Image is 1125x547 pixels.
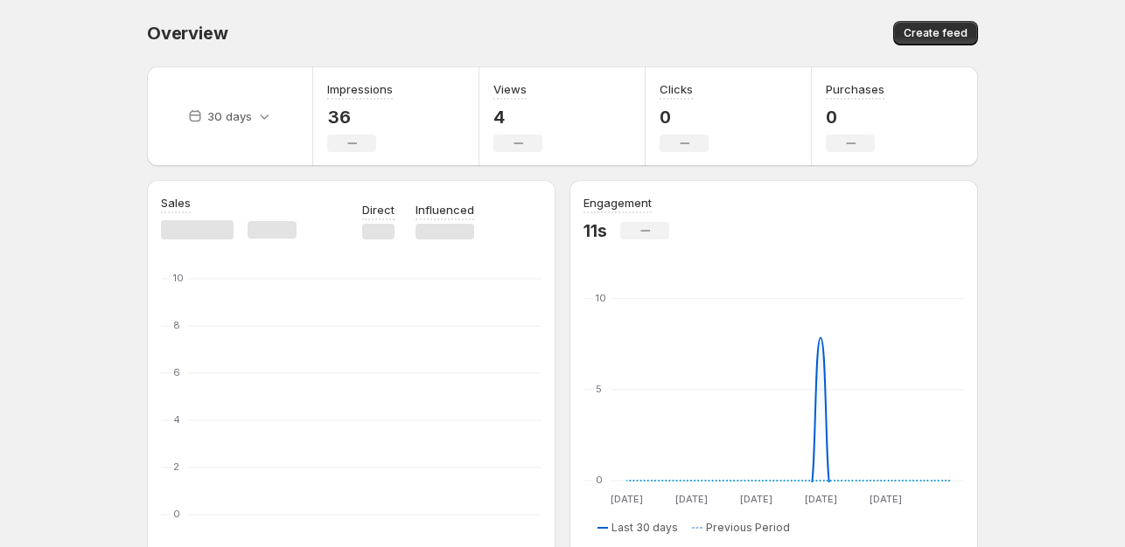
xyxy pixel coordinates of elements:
text: 8 [173,319,180,331]
h3: Sales [161,194,191,211]
span: Previous Period [706,521,790,535]
text: [DATE] [740,493,772,505]
text: 0 [596,474,603,486]
h3: Impressions [327,80,393,98]
span: Last 30 days [611,521,678,535]
text: 10 [596,292,606,304]
p: 36 [327,107,393,128]
text: 2 [173,460,179,473]
p: 4 [493,107,542,128]
text: [DATE] [675,493,708,505]
text: 5 [596,383,602,395]
h3: Clicks [660,80,693,98]
text: [DATE] [805,493,837,505]
span: Create feed [904,26,968,40]
text: [DATE] [611,493,643,505]
h3: Engagement [583,194,652,211]
p: 30 days [207,107,252,125]
h3: Views [493,80,527,98]
p: 0 [826,107,884,128]
text: 6 [173,366,180,378]
p: Direct [362,201,395,218]
h3: Purchases [826,80,884,98]
button: Create feed [893,21,978,45]
text: 0 [173,508,180,520]
text: 4 [173,413,180,426]
p: Influenced [416,201,474,218]
p: 11s [583,220,606,241]
text: 10 [173,272,184,284]
span: Overview [147,23,227,44]
text: [DATE] [870,493,902,505]
p: 0 [660,107,709,128]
